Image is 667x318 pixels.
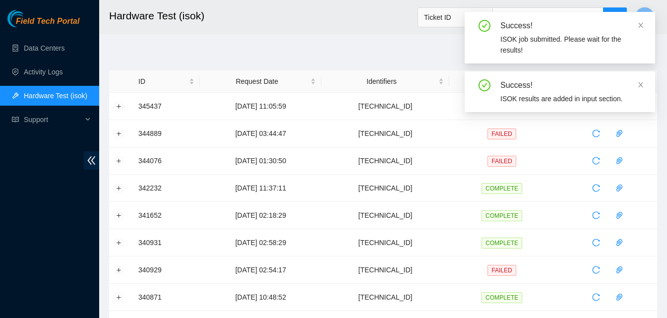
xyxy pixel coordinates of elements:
span: FAILED [487,128,516,139]
td: [DATE] 11:05:59 [200,93,321,120]
span: paper-clip [612,239,627,247]
td: 341652 [133,202,200,229]
span: Field Tech Portal [16,17,79,26]
button: Expand row [115,157,123,165]
button: reload [588,289,604,305]
button: Expand row [115,129,123,137]
span: COMPLETE [482,183,522,194]
td: [DATE] 02:18:29 [200,202,321,229]
span: reload [589,157,604,165]
button: Expand row [115,239,123,247]
span: reload [589,239,604,247]
a: Activity Logs [24,68,63,76]
span: COMPLETE [482,210,522,221]
button: reload [588,126,604,141]
span: paper-clip [612,129,627,137]
a: Hardware Test (isok) [24,92,87,100]
span: reload [589,211,604,219]
td: 340931 [133,229,200,256]
span: paper-clip [612,211,627,219]
span: COMPLETE [482,238,522,249]
button: reload [588,262,604,278]
td: [TECHNICAL_ID] [321,93,449,120]
span: reload [589,293,604,301]
span: double-left [84,151,99,170]
button: paper-clip [611,180,627,196]
td: [TECHNICAL_ID] [321,256,449,284]
td: [TECHNICAL_ID] [321,175,449,202]
button: reload [588,207,604,223]
button: Expand row [115,211,123,219]
span: J [643,11,647,23]
input: Enter text here... [492,7,604,27]
button: paper-clip [611,153,627,169]
span: reload [589,129,604,137]
a: Data Centers [24,44,64,52]
td: [DATE] 10:48:52 [200,284,321,311]
td: 340929 [133,256,200,284]
span: FAILED [487,156,516,167]
a: Akamai TechnologiesField Tech Portal [7,18,79,31]
span: Support [24,110,82,129]
span: FAILED [487,265,516,276]
td: [TECHNICAL_ID] [321,202,449,229]
td: [DATE] 03:44:47 [200,120,321,147]
td: 340871 [133,284,200,311]
span: close [637,22,644,29]
td: [DATE] 01:30:50 [200,147,321,175]
img: Akamai Technologies [7,10,50,27]
div: Success! [500,79,643,91]
td: 342232 [133,175,200,202]
td: 345437 [133,93,200,120]
span: reload [589,266,604,274]
div: ISOK results are added in input section. [500,93,643,104]
span: paper-clip [612,266,627,274]
span: read [12,116,19,123]
span: COMPLETE [482,292,522,303]
span: paper-clip [612,184,627,192]
button: paper-clip [611,262,627,278]
span: check-circle [479,20,490,32]
td: 344076 [133,147,200,175]
button: reload [588,235,604,251]
button: Expand row [115,293,123,301]
button: Expand row [115,102,123,110]
td: [TECHNICAL_ID] [321,284,449,311]
div: Success! [500,20,643,32]
button: paper-clip [611,235,627,251]
button: paper-clip [611,289,627,305]
span: check-circle [479,79,490,91]
td: [DATE] 02:54:17 [200,256,321,284]
button: reload [588,153,604,169]
td: 344889 [133,120,200,147]
td: [TECHNICAL_ID] [321,120,449,147]
span: close [637,81,644,88]
button: paper-clip [611,126,627,141]
span: reload [589,184,604,192]
td: [TECHNICAL_ID] [321,229,449,256]
span: paper-clip [612,293,627,301]
button: J [635,7,655,27]
td: [DATE] 02:58:29 [200,229,321,256]
button: reload [588,180,604,196]
button: paper-clip [611,207,627,223]
span: Ticket ID [424,10,486,25]
button: search [603,7,627,27]
td: [DATE] 11:37:11 [200,175,321,202]
button: Expand row [115,266,123,274]
div: ISOK job submitted. Please wait for the results! [500,34,643,56]
td: [TECHNICAL_ID] [321,147,449,175]
button: Expand row [115,184,123,192]
span: paper-clip [612,157,627,165]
